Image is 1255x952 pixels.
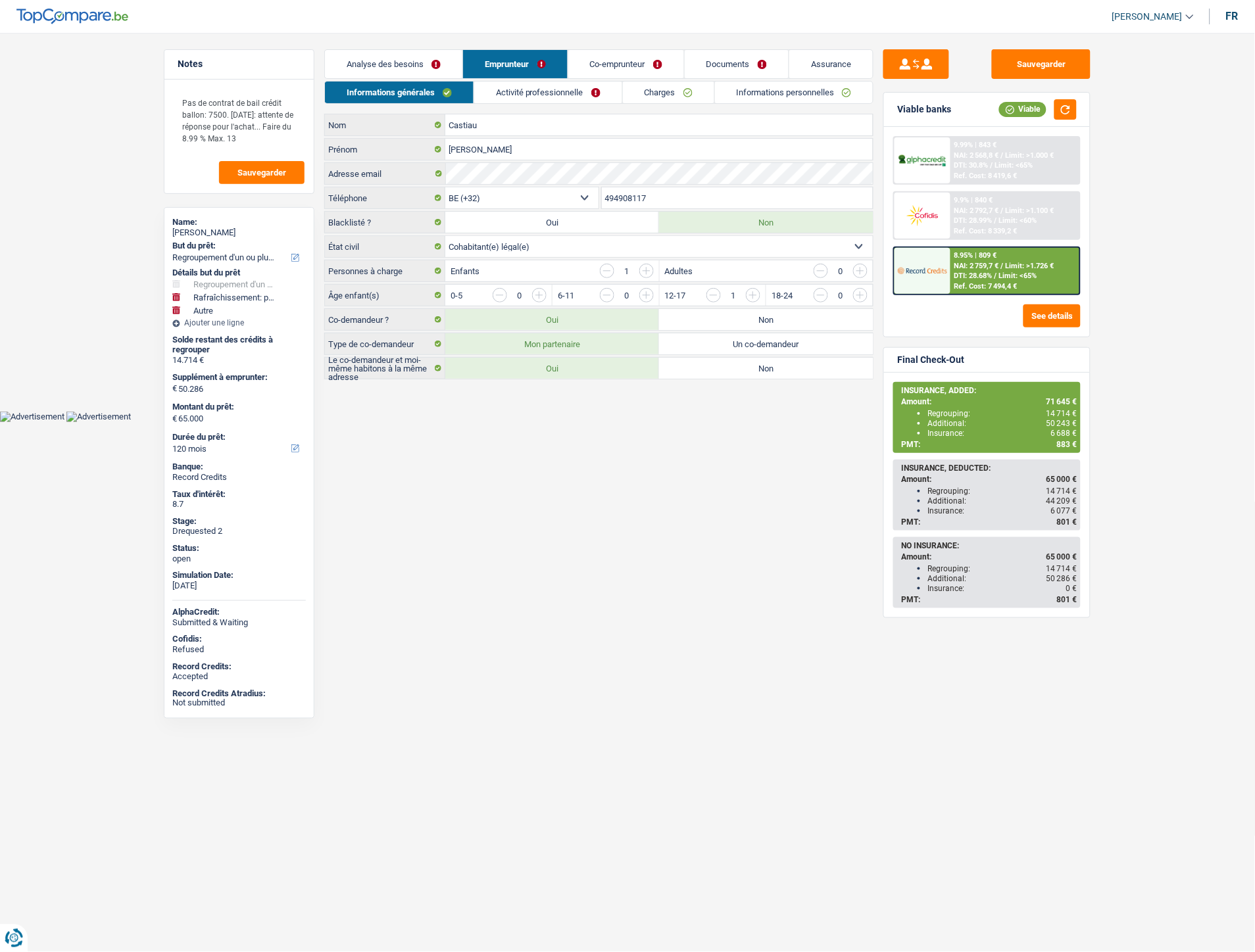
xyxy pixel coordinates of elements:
[1056,440,1077,449] span: 883 €
[1046,487,1077,496] span: 14 714 €
[172,554,306,564] div: open
[172,661,306,672] div: Record Credits:
[897,104,951,115] div: Viable banks
[954,227,1018,235] div: Ref. Cost: 8 339,2 €
[325,260,445,281] label: Personnes à charge
[992,49,1091,79] button: Sauvegarder
[172,414,177,424] span: €
[172,688,306,699] div: Record Credits Atradius:
[897,354,964,366] div: Final Check-Out
[999,272,1037,280] span: Limit: <65%
[1046,475,1077,484] span: 65 000 €
[172,217,306,227] div: Name:
[1006,151,1054,160] span: Limit: >1.000 €
[445,358,659,379] label: Oui
[1102,6,1194,28] a: [PERSON_NAME]
[789,50,873,78] a: Assurance
[172,617,306,628] div: Submitted & Waiting
[1046,409,1077,418] span: 14 714 €
[901,595,1077,604] div: PMT:
[66,412,131,422] img: Advertisement
[325,163,445,184] label: Adresse email
[325,358,445,379] label: Le co-demandeur et moi-même habitons à la même adresse
[954,161,989,170] span: DTI: 30.8%
[954,272,993,280] span: DTI: 28.68%
[659,333,873,354] label: Un co-demandeur
[927,574,1077,583] div: Additional:
[172,581,306,591] div: [DATE]
[325,139,445,160] label: Prénom
[172,698,306,709] div: Not submitted
[685,50,789,78] a: Documents
[901,440,1077,449] div: PMT:
[954,262,999,270] span: NAI: 2 759,7 €
[1050,506,1077,515] span: 6 077 €
[715,82,874,103] a: Informations personnelles
[172,402,303,412] label: Montant du prêt:
[898,203,947,227] img: Cofidis
[835,267,847,275] div: 0
[325,333,445,354] label: Type de co-demandeur
[602,187,874,208] input: 401020304
[901,475,1077,484] div: Amount:
[623,82,714,103] a: Charges
[1066,584,1077,593] span: 0 €
[1023,304,1081,327] button: See details
[172,372,303,383] label: Supplément à emprunter:
[1046,496,1077,506] span: 44 209 €
[995,272,997,280] span: /
[172,671,306,682] div: Accepted
[901,517,1077,527] div: PMT:
[1226,10,1239,22] div: fr
[927,496,1077,506] div: Additional:
[172,462,306,472] div: Banque:
[172,472,306,483] div: Record Credits
[445,212,659,233] label: Oui
[927,419,1077,428] div: Additional:
[999,102,1046,116] div: Viable
[172,318,306,327] div: Ajouter une ligne
[901,464,1077,473] div: INSURANCE, DEDUCTED:
[898,153,947,168] img: AlphaCredit
[219,161,305,184] button: Sauvegarder
[927,409,1077,418] div: Regrouping:
[172,499,306,510] div: 8.7
[1056,595,1077,604] span: 801 €
[927,564,1077,573] div: Regrouping:
[659,212,873,233] label: Non
[901,397,1077,406] div: Amount:
[991,161,993,170] span: /
[995,161,1033,170] span: Limit: <65%
[901,541,1077,550] div: NO INSURANCE:
[1056,517,1077,527] span: 801 €
[1046,397,1077,406] span: 71 645 €
[659,309,873,330] label: Non
[927,487,1077,496] div: Regrouping:
[325,285,445,306] label: Âge enfant(s)
[927,429,1077,438] div: Insurance:
[1001,206,1004,215] span: /
[325,82,474,103] a: Informations générales
[16,9,128,24] img: TopCompare Logo
[237,168,286,177] span: Sauvegarder
[1006,206,1054,215] span: Limit: >1.100 €
[172,570,306,581] div: Simulation Date:
[954,141,997,149] div: 9.99% | 843 €
[1112,11,1183,22] span: [PERSON_NAME]
[451,267,480,275] label: Enfants
[172,489,306,500] div: Taux d'intérêt:
[325,114,445,135] label: Nom
[325,236,445,257] label: État civil
[1046,564,1077,573] span: 14 714 €
[514,291,526,300] div: 0
[445,333,659,354] label: Mon partenaire
[568,50,684,78] a: Co-emprunteur
[172,526,306,536] div: Drequested 2
[172,383,177,394] span: €
[1046,419,1077,428] span: 50 243 €
[1046,552,1077,561] span: 65 000 €
[1006,262,1054,270] span: Limit: >1.726 €
[954,172,1018,180] div: Ref. Cost: 8 419,6 €
[621,267,633,275] div: 1
[172,227,306,238] div: [PERSON_NAME]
